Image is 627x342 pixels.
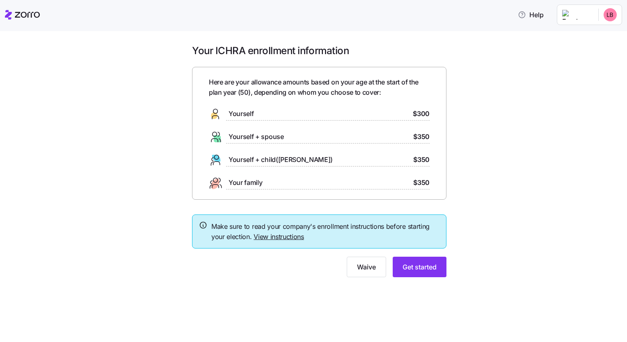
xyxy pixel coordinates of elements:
span: $350 [413,178,430,188]
a: View instructions [254,233,304,241]
span: Waive [357,262,376,272]
span: $350 [413,155,430,165]
span: Help [518,10,544,20]
span: Yourself + spouse [229,132,284,142]
span: $350 [413,132,430,142]
button: Waive [347,257,386,277]
span: Get started [403,262,437,272]
span: $300 [413,109,430,119]
span: Yourself + child([PERSON_NAME]) [229,155,333,165]
button: Get started [393,257,446,277]
img: dc6d401a0d049ff48e21ca3746d05104 [604,8,617,21]
span: Make sure to read your company's enrollment instructions before starting your election. [211,221,439,242]
img: Employer logo [562,10,592,20]
span: Here are your allowance amounts based on your age at the start of the plan year ( 50 ), depending... [209,77,430,98]
button: Help [511,7,550,23]
span: Your family [229,178,262,188]
h1: Your ICHRA enrollment information [192,44,446,57]
span: Yourself [229,109,254,119]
